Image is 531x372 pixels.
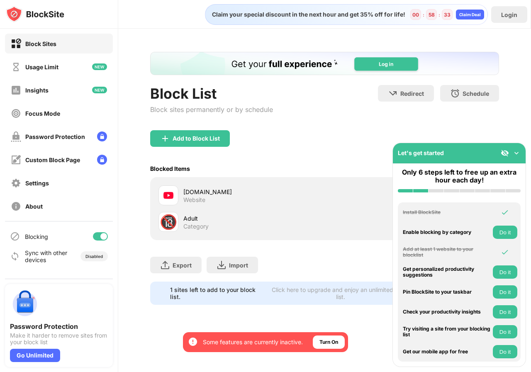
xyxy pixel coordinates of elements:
[403,289,491,295] div: Pin BlockSite to your taskbar
[25,156,80,163] div: Custom Block Page
[403,326,491,338] div: Try visiting a site from your blocking list
[173,135,220,142] div: Add to Block List
[25,63,58,71] div: Usage Limit
[163,190,173,200] img: favicons
[10,349,60,362] div: Go Unlimited
[437,10,442,19] div: :
[25,40,56,47] div: Block Sites
[92,87,107,93] img: new-icon.svg
[403,209,491,215] div: Install BlockSite
[25,249,68,263] div: Sync with other devices
[92,63,107,70] img: new-icon.svg
[10,332,108,345] div: Make it harder to remove sites from your block list
[403,349,491,355] div: Get our mobile app for free
[11,155,21,165] img: customize-block-page-off.svg
[97,131,107,141] img: lock-menu.svg
[10,322,108,331] div: Password Protection
[493,325,517,338] button: Do it
[493,345,517,358] button: Do it
[403,309,491,315] div: Check your productivity insights
[183,187,325,196] div: [DOMAIN_NAME]
[10,251,20,261] img: sync-icon.svg
[403,246,491,258] div: Add at least 1 website to your blocklist
[11,178,21,188] img: settings-off.svg
[11,201,21,212] img: about-off.svg
[459,12,481,17] div: Claim Deal
[10,231,20,241] img: blocking-icon.svg
[493,265,517,279] button: Do it
[493,285,517,299] button: Do it
[403,266,491,278] div: Get personalized productivity suggestions
[150,105,273,114] div: Block sites permanently or by schedule
[150,52,499,75] iframe: Banner
[501,248,509,256] img: omni-check.svg
[444,12,451,18] div: 33
[11,39,21,49] img: block-on.svg
[97,155,107,165] img: lock-menu.svg
[183,223,209,230] div: Category
[269,286,412,300] div: Click here to upgrade and enjoy an unlimited block list.
[188,337,198,347] img: error-circle-white.svg
[501,149,509,157] img: eye-not-visible.svg
[183,214,325,223] div: Adult
[463,90,489,97] div: Schedule
[398,149,444,156] div: Let's get started
[25,233,48,240] div: Blocking
[11,85,21,95] img: insights-off.svg
[160,214,177,231] div: 🔞
[6,6,64,22] img: logo-blocksite.svg
[11,131,21,142] img: password-protection-off.svg
[429,12,435,18] div: 58
[512,149,521,157] img: omni-setup-toggle.svg
[207,11,405,18] div: Claim your special discount in the next hour and get 35% off for life!
[400,90,424,97] div: Redirect
[412,12,419,18] div: 00
[493,226,517,239] button: Do it
[25,133,85,140] div: Password Protection
[85,254,103,259] div: Disabled
[25,110,60,117] div: Focus Mode
[319,338,338,346] div: Turn On
[403,229,491,235] div: Enable blocking by category
[501,208,509,216] img: omni-check.svg
[11,108,21,119] img: focus-off.svg
[229,262,248,269] div: Import
[150,165,190,172] div: Blocked Items
[170,286,264,300] div: 1 sites left to add to your block list.
[10,289,40,319] img: push-password-protection.svg
[11,62,21,72] img: time-usage-off.svg
[25,87,49,94] div: Insights
[501,11,517,18] div: Login
[173,262,192,269] div: Export
[398,168,521,184] div: Only 6 steps left to free up an extra hour each day!
[421,10,426,19] div: :
[203,338,303,346] div: Some features are currently inactive.
[493,305,517,319] button: Do it
[25,180,49,187] div: Settings
[183,196,205,204] div: Website
[25,203,43,210] div: About
[150,85,273,102] div: Block List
